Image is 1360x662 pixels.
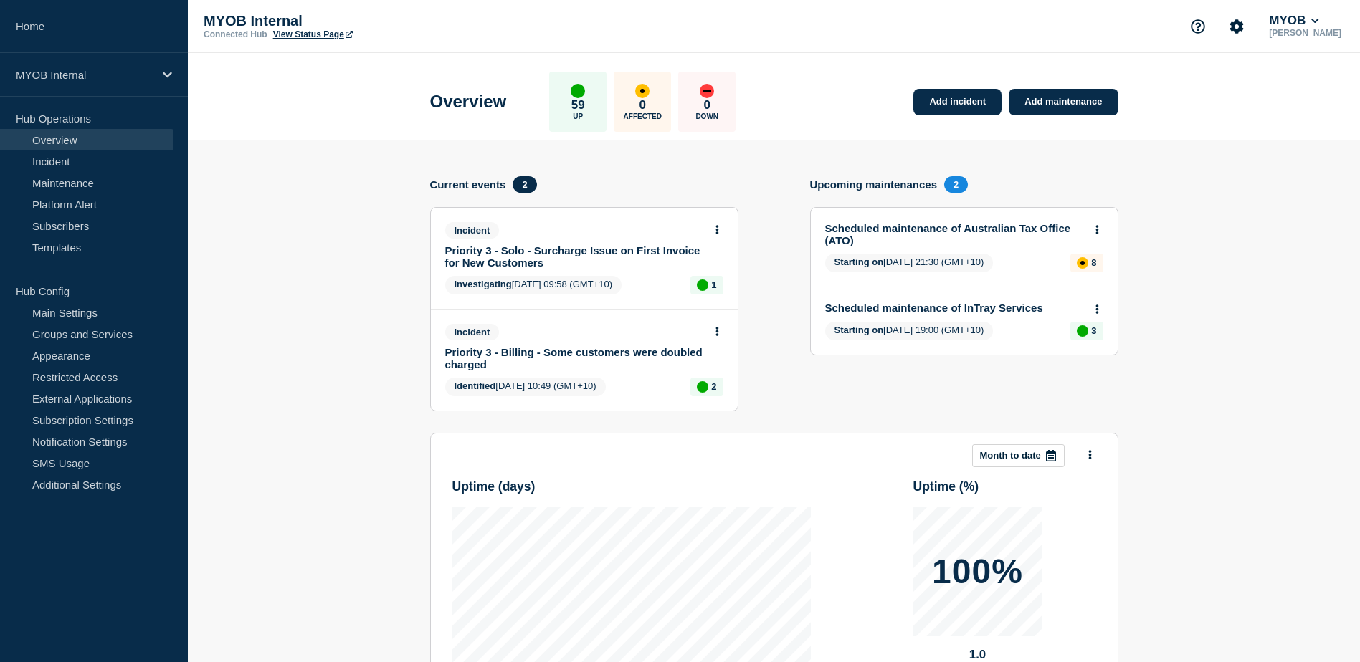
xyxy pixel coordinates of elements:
[1091,325,1096,336] p: 3
[704,98,710,112] p: 0
[455,279,512,289] span: Investigating
[711,279,716,290] p: 1
[913,89,1002,115] a: Add incident
[697,279,708,291] div: up
[445,324,500,340] span: Incident
[445,244,704,269] a: Priority 3 - Solo - Surcharge Issue on First Invoice for New Customers
[639,98,646,112] p: 0
[571,84,585,98] div: up
[825,254,994,272] span: [DATE] 21:30 (GMT+10)
[1091,257,1096,268] p: 8
[573,112,583,120] p: Up
[700,84,714,98] div: down
[273,29,353,39] a: View Status Page
[810,178,938,191] h4: Upcoming maintenances
[711,381,716,392] p: 2
[624,112,662,120] p: Affected
[825,222,1084,246] a: Scheduled maintenance of Australian Tax Office (ATO)
[1266,28,1344,38] p: [PERSON_NAME]
[697,381,708,393] div: up
[204,29,267,39] p: Connected Hub
[635,84,650,98] div: affected
[834,256,884,267] span: Starting on
[445,276,622,294] span: [DATE] 09:58 (GMT+10)
[445,378,606,396] span: [DATE] 10:49 (GMT+10)
[1183,11,1213,42] button: Support
[1077,257,1088,269] div: affected
[913,479,979,494] h3: Uptime ( % )
[825,302,1084,314] a: Scheduled maintenance of InTray Services
[571,98,585,112] p: 59
[695,112,718,120] p: Down
[1266,14,1322,28] button: MYOB
[455,380,496,391] span: Identified
[16,69,153,81] p: MYOB Internal
[825,322,994,340] span: [DATE] 19:00 (GMT+10)
[913,648,1042,662] p: 1.0
[1077,325,1088,337] div: up
[445,222,500,239] span: Incident
[980,450,1041,461] p: Month to date
[834,325,884,335] span: Starting on
[932,555,1023,589] p: 100%
[430,178,506,191] h4: Current events
[204,13,490,29] p: MYOB Internal
[513,176,536,193] span: 2
[445,346,704,370] a: Priority 3 - Billing - Some customers were doubled charged
[452,479,536,494] h3: Uptime ( days )
[1009,89,1118,115] a: Add maintenance
[430,92,507,112] h1: Overview
[1222,11,1252,42] button: Account settings
[972,444,1065,467] button: Month to date
[944,176,968,193] span: 2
